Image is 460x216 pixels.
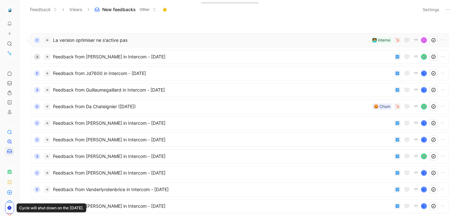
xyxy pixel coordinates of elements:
[30,66,449,80] a: EFeedback from Jd7600 in Intercom - [DATE]T
[372,37,390,43] div: 🧑‍💻 Interne
[66,5,85,14] button: Views
[30,33,449,47] a: CLa version optimiser ne s'active pas🧑‍💻 Interneavatar
[53,169,392,177] span: Feedback from [PERSON_NAME] in Intercom - [DATE]
[6,6,13,13] img: Alvie
[53,119,392,127] span: Feedback from [PERSON_NAME] in Intercom - [DATE]
[140,6,150,13] span: Other
[30,182,449,197] a: EFeedback from Vanderlyndenbrice in Intercom - [DATE]T
[53,186,392,193] span: Feedback from Vanderlyndenbrice in Intercom - [DATE]
[422,104,426,109] img: avatar
[53,202,392,210] span: Feedback from [PERSON_NAME] in Intercom - [DATE]
[422,88,426,92] div: T
[34,153,40,160] div: S
[34,103,40,110] div: D
[34,203,40,209] div: S
[420,5,442,14] button: Settings
[53,36,368,44] span: La version optimiser ne s'active pas
[30,100,449,114] a: DFeedback from Da Chateignier ([DATE])😡 Churnavatar
[27,5,60,14] button: Feedback
[5,5,14,14] button: Alvie
[30,50,449,64] a: AFeedback from [PERSON_NAME] in Intercom - [DATE]avatar
[34,170,40,176] div: C
[422,204,426,208] div: T
[422,38,426,42] img: avatar
[102,6,136,13] span: New feedbacks
[30,133,449,147] a: CFeedback from [PERSON_NAME] in Intercom - [DATE]T
[34,87,40,93] div: S
[17,204,86,212] div: Cycle will shut down on the [DATE].
[34,54,40,60] div: A
[53,70,392,77] span: Feedback from Jd7600 in Intercom - [DATE]
[53,86,392,94] span: Feedback from Guillaumegaillard in Intercom - [DATE]
[374,103,390,110] div: 😡 Churn
[34,186,40,193] div: E
[422,171,426,175] div: T
[53,103,370,110] span: Feedback from Da Chateignier ([DATE])
[30,199,449,213] a: SFeedback from [PERSON_NAME] in Intercom - [DATE]T
[34,120,40,126] div: C
[422,187,426,192] div: T
[53,136,392,144] span: Feedback from [PERSON_NAME] in Intercom - [DATE]
[34,137,40,143] div: C
[34,37,40,43] div: C
[53,53,392,61] span: Feedback from [PERSON_NAME] in Intercom - [DATE]
[422,71,426,76] div: T
[30,83,449,97] a: SFeedback from Guillaumegaillard in Intercom - [DATE]T
[34,70,40,77] div: E
[53,153,392,160] span: Feedback from [PERSON_NAME] in Intercom - [DATE]
[30,166,449,180] a: CFeedback from [PERSON_NAME] in Intercom - [DATE]T
[422,55,426,59] img: avatar
[30,116,449,130] a: CFeedback from [PERSON_NAME] in Intercom - [DATE]T
[422,121,426,125] div: T
[422,138,426,142] div: T
[422,154,426,159] img: avatar
[30,149,449,163] a: SFeedback from [PERSON_NAME] in Intercom - [DATE]avatar
[92,5,159,14] button: New feedbacksOther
